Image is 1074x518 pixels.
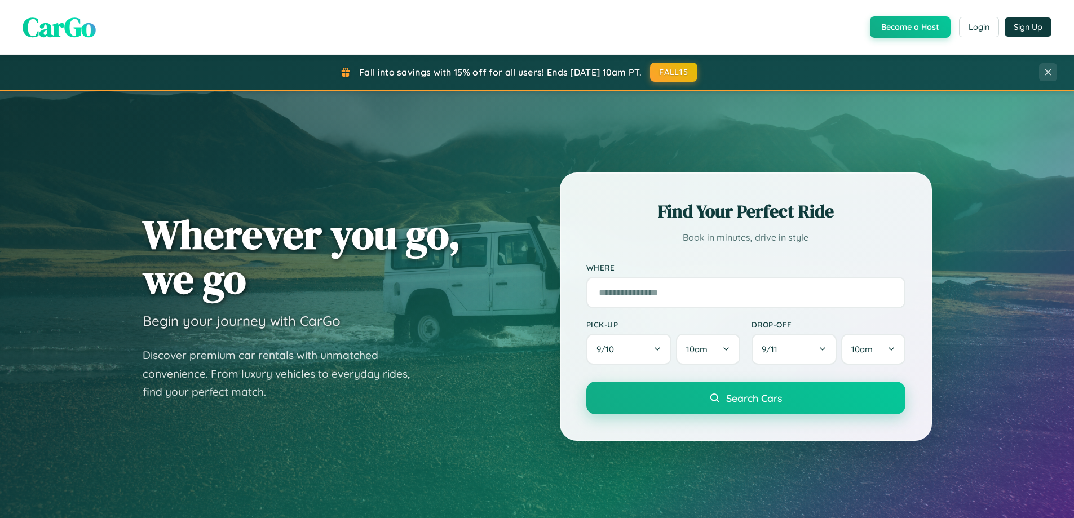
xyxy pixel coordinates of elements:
[586,199,905,224] h2: Find Your Perfect Ride
[1005,17,1051,37] button: Sign Up
[23,8,96,46] span: CarGo
[586,263,905,272] label: Where
[676,334,740,365] button: 10am
[686,344,708,355] span: 10am
[650,63,697,82] button: FALL15
[870,16,951,38] button: Become a Host
[359,67,642,78] span: Fall into savings with 15% off for all users! Ends [DATE] 10am PT.
[762,344,783,355] span: 9 / 11
[851,344,873,355] span: 10am
[586,229,905,246] p: Book in minutes, drive in style
[143,212,461,301] h1: Wherever you go, we go
[586,382,905,414] button: Search Cars
[752,320,905,329] label: Drop-off
[841,334,905,365] button: 10am
[143,346,425,401] p: Discover premium car rentals with unmatched convenience. From luxury vehicles to everyday rides, ...
[726,392,782,404] span: Search Cars
[959,17,999,37] button: Login
[586,334,672,365] button: 9/10
[752,334,837,365] button: 9/11
[143,312,341,329] h3: Begin your journey with CarGo
[596,344,620,355] span: 9 / 10
[586,320,740,329] label: Pick-up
